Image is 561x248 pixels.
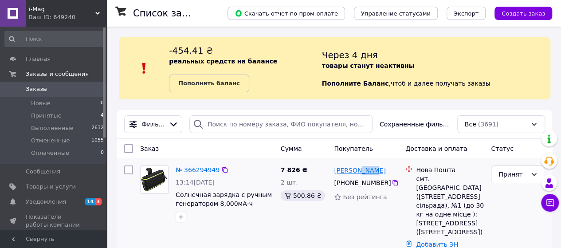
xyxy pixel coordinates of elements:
[26,70,89,78] span: Заказы и сообщения
[361,10,431,17] span: Управление статусами
[101,99,104,107] span: 0
[31,124,74,132] span: Выполненные
[133,8,209,19] h1: Список заказов
[140,165,169,194] a: Фото товару
[405,145,467,152] span: Доставка и оплата
[334,179,391,186] span: [PHONE_NUMBER]
[31,99,51,107] span: Новые
[29,13,106,21] div: Ваш ID: 649240
[26,85,47,93] span: Заказы
[334,166,385,175] a: [PERSON_NAME]
[178,80,239,87] b: Пополнить баланс
[26,168,60,176] span: Сообщения
[281,166,308,173] span: 7 826 ₴
[228,7,345,20] button: Скачать отчет по пром-оплате
[141,120,165,129] span: Фильтры
[26,183,76,191] span: Товары и услуги
[478,121,498,128] span: (3691)
[85,198,95,205] span: 14
[101,112,104,120] span: 4
[498,169,527,179] div: Принят
[465,120,476,129] span: Все
[95,198,102,205] span: 3
[235,9,338,17] span: Скачать отчет по пром-оплате
[4,31,105,47] input: Поиск
[29,5,95,13] span: i-Mag
[494,7,552,20] button: Создать заказ
[169,45,213,56] span: -454.41 ₴
[486,9,552,16] a: Создать заказ
[416,241,458,248] a: Добавить ЭН
[26,55,51,63] span: Главная
[354,7,438,20] button: Управление статусами
[322,62,414,69] b: товары станут неактивны
[380,120,450,129] span: Сохраненные фильтры:
[169,75,249,92] a: Пополнить баланс
[322,50,378,60] span: Через 4 дня
[141,166,168,193] img: Фото товару
[31,149,69,157] span: Оплаченные
[343,193,387,201] span: Без рейтинга
[169,58,277,65] b: реальных средств на балансе
[91,137,104,145] span: 1055
[26,213,82,229] span: Показатели работы компании
[322,80,389,87] b: Пополните Баланс
[189,115,373,133] input: Поиск по номеру заказа, ФИО покупателя, номеру телефона, Email, номеру накладной
[26,198,66,206] span: Уведомления
[416,174,484,236] div: смт. [GEOGRAPHIC_DATA] ([STREET_ADDRESS] сільрада), №1 (до 30 кг на одне місце ): [STREET_ADDRESS...
[140,145,159,152] span: Заказ
[322,44,550,92] div: , чтоб и далее получать заказы
[176,191,272,207] a: Солнечная зарядка с ручным генератором 8,000мА-ч
[491,145,514,152] span: Статус
[447,7,486,20] button: Экспорт
[502,10,545,17] span: Создать заказ
[281,145,302,152] span: Сумма
[454,10,479,17] span: Экспорт
[334,145,373,152] span: Покупатель
[101,149,104,157] span: 0
[176,179,215,186] span: 13:14[DATE]
[31,112,62,120] span: Принятые
[137,62,151,75] img: :exclamation:
[281,179,298,186] span: 2 шт.
[91,124,104,132] span: 2632
[31,137,70,145] span: Отмененные
[176,166,220,173] a: № 366294949
[416,165,484,174] div: Нова Пошта
[541,194,559,212] button: Чат с покупателем
[281,190,325,201] div: 500.86 ₴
